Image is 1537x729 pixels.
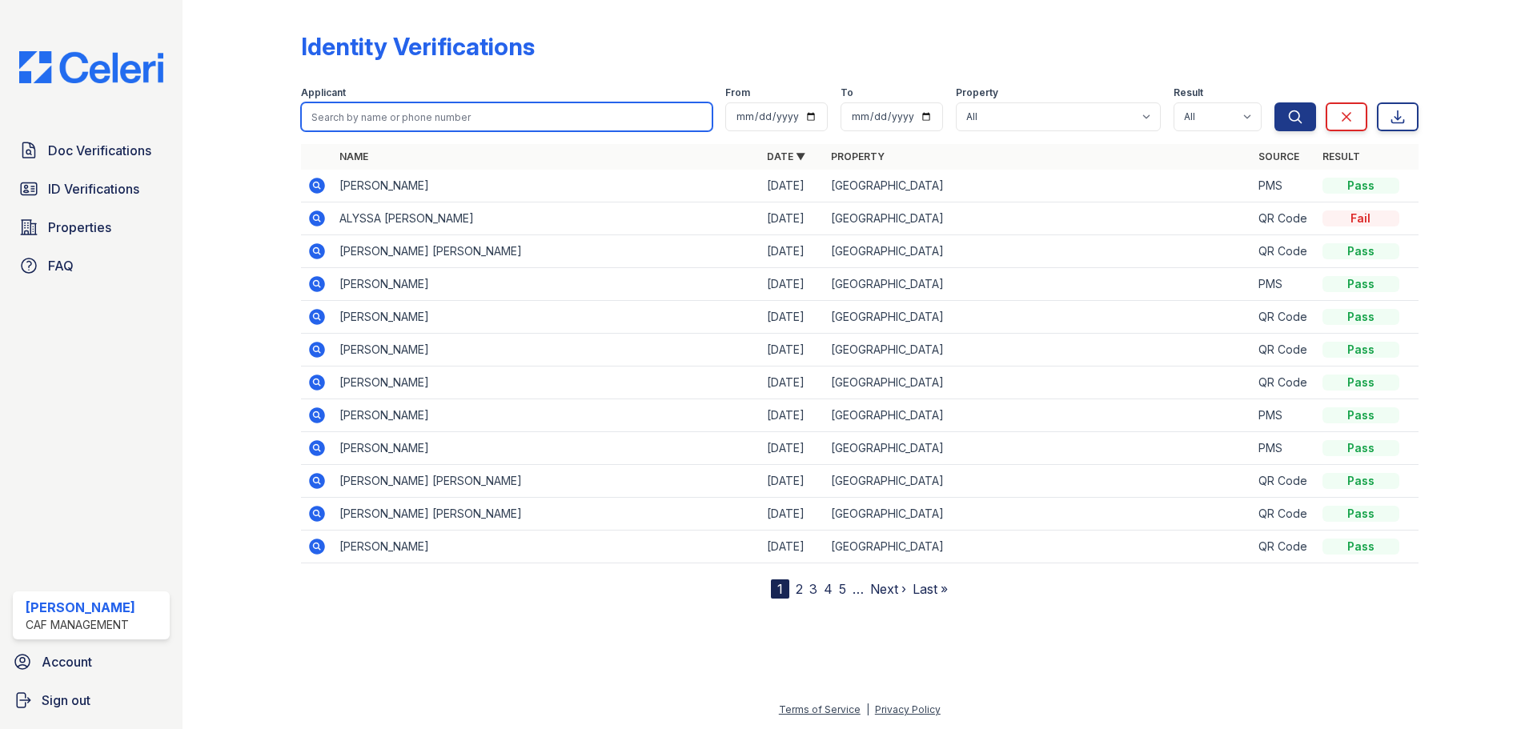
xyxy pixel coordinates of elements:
[760,367,825,399] td: [DATE]
[1322,506,1399,522] div: Pass
[1252,235,1316,268] td: QR Code
[1322,150,1360,162] a: Result
[841,86,853,99] label: To
[956,86,998,99] label: Property
[333,432,760,465] td: [PERSON_NAME]
[825,531,1252,563] td: [GEOGRAPHIC_DATA]
[48,218,111,237] span: Properties
[333,235,760,268] td: [PERSON_NAME] [PERSON_NAME]
[760,170,825,202] td: [DATE]
[13,211,170,243] a: Properties
[13,134,170,166] a: Doc Verifications
[853,579,864,599] span: …
[771,579,789,599] div: 1
[1322,440,1399,456] div: Pass
[760,268,825,301] td: [DATE]
[1322,342,1399,358] div: Pass
[1322,243,1399,259] div: Pass
[825,465,1252,498] td: [GEOGRAPHIC_DATA]
[875,703,941,715] a: Privacy Policy
[1322,539,1399,555] div: Pass
[1322,473,1399,489] div: Pass
[333,268,760,301] td: [PERSON_NAME]
[725,86,750,99] label: From
[825,432,1252,465] td: [GEOGRAPHIC_DATA]
[779,703,861,715] a: Terms of Service
[825,301,1252,334] td: [GEOGRAPHIC_DATA]
[48,141,151,160] span: Doc Verifications
[1252,432,1316,465] td: PMS
[48,256,74,275] span: FAQ
[333,399,760,432] td: [PERSON_NAME]
[760,465,825,498] td: [DATE]
[825,268,1252,301] td: [GEOGRAPHIC_DATA]
[333,531,760,563] td: [PERSON_NAME]
[831,150,885,162] a: Property
[301,32,535,61] div: Identity Verifications
[824,581,833,597] a: 4
[333,202,760,235] td: ALYSSA [PERSON_NAME]
[1258,150,1299,162] a: Source
[301,102,712,131] input: Search by name or phone number
[839,581,846,597] a: 5
[1322,309,1399,325] div: Pass
[333,465,760,498] td: [PERSON_NAME] [PERSON_NAME]
[913,581,948,597] a: Last »
[333,367,760,399] td: [PERSON_NAME]
[1252,170,1316,202] td: PMS
[13,250,170,282] a: FAQ
[809,581,817,597] a: 3
[1322,276,1399,292] div: Pass
[26,617,135,633] div: CAF Management
[333,498,760,531] td: [PERSON_NAME] [PERSON_NAME]
[1252,399,1316,432] td: PMS
[760,399,825,432] td: [DATE]
[1322,407,1399,423] div: Pass
[825,202,1252,235] td: [GEOGRAPHIC_DATA]
[796,581,803,597] a: 2
[825,235,1252,268] td: [GEOGRAPHIC_DATA]
[48,179,139,198] span: ID Verifications
[42,691,90,710] span: Sign out
[870,581,906,597] a: Next ›
[760,531,825,563] td: [DATE]
[26,598,135,617] div: [PERSON_NAME]
[339,150,368,162] a: Name
[1252,367,1316,399] td: QR Code
[825,399,1252,432] td: [GEOGRAPHIC_DATA]
[333,170,760,202] td: [PERSON_NAME]
[825,498,1252,531] td: [GEOGRAPHIC_DATA]
[6,51,176,83] img: CE_Logo_Blue-a8612792a0a2168367f1c8372b55b34899dd931a85d93a1a3d3e32e68fde9ad4.png
[825,334,1252,367] td: [GEOGRAPHIC_DATA]
[1322,210,1399,226] div: Fail
[767,150,805,162] a: Date ▼
[1252,498,1316,531] td: QR Code
[760,334,825,367] td: [DATE]
[825,367,1252,399] td: [GEOGRAPHIC_DATA]
[1252,465,1316,498] td: QR Code
[333,334,760,367] td: [PERSON_NAME]
[760,202,825,235] td: [DATE]
[1252,301,1316,334] td: QR Code
[1174,86,1203,99] label: Result
[825,170,1252,202] td: [GEOGRAPHIC_DATA]
[1252,334,1316,367] td: QR Code
[1252,202,1316,235] td: QR Code
[333,301,760,334] td: [PERSON_NAME]
[760,498,825,531] td: [DATE]
[13,173,170,205] a: ID Verifications
[760,432,825,465] td: [DATE]
[1322,375,1399,391] div: Pass
[760,235,825,268] td: [DATE]
[6,684,176,716] a: Sign out
[301,86,346,99] label: Applicant
[42,652,92,671] span: Account
[1322,178,1399,194] div: Pass
[1252,531,1316,563] td: QR Code
[760,301,825,334] td: [DATE]
[866,703,869,715] div: |
[1252,268,1316,301] td: PMS
[6,646,176,678] a: Account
